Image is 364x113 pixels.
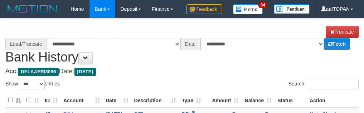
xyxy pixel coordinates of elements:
[308,79,359,89] input: Search:
[274,4,310,14] img: panduan.png
[288,79,359,89] label: Search:
[326,26,359,38] a: Truncate
[258,2,268,8] span: 34
[275,93,307,107] th: Status
[180,38,200,50] div: Date
[179,93,204,107] th: Type: activate to sort column ascending
[5,68,359,75] h4: Acc: Date:
[5,93,24,107] th: : activate to sort column descending
[242,93,275,107] th: Balance: activate to sort column ascending
[5,79,60,89] label: Show entries
[60,93,103,107] th: Account: activate to sort column ascending
[324,38,350,50] a: Fetch
[5,38,47,50] div: Load/Truncate
[42,93,60,107] th: ID: activate to sort column ascending
[18,79,45,89] select: Showentries
[233,4,263,14] img: Button%20Memo.svg
[103,93,131,107] th: Date: activate to sort column ascending
[307,93,359,107] th: Action
[186,4,222,14] img: Feedback.jpg
[5,4,60,14] img: MOTION_logo.png
[74,68,96,76] span: [DATE]
[204,93,242,107] th: Amount: activate to sort column ascending
[24,93,42,107] th: : activate to sort column ascending
[18,68,59,76] span: DELAAFRI3096
[5,26,359,64] h1: Bank History
[131,93,179,107] th: Description: activate to sort column ascending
